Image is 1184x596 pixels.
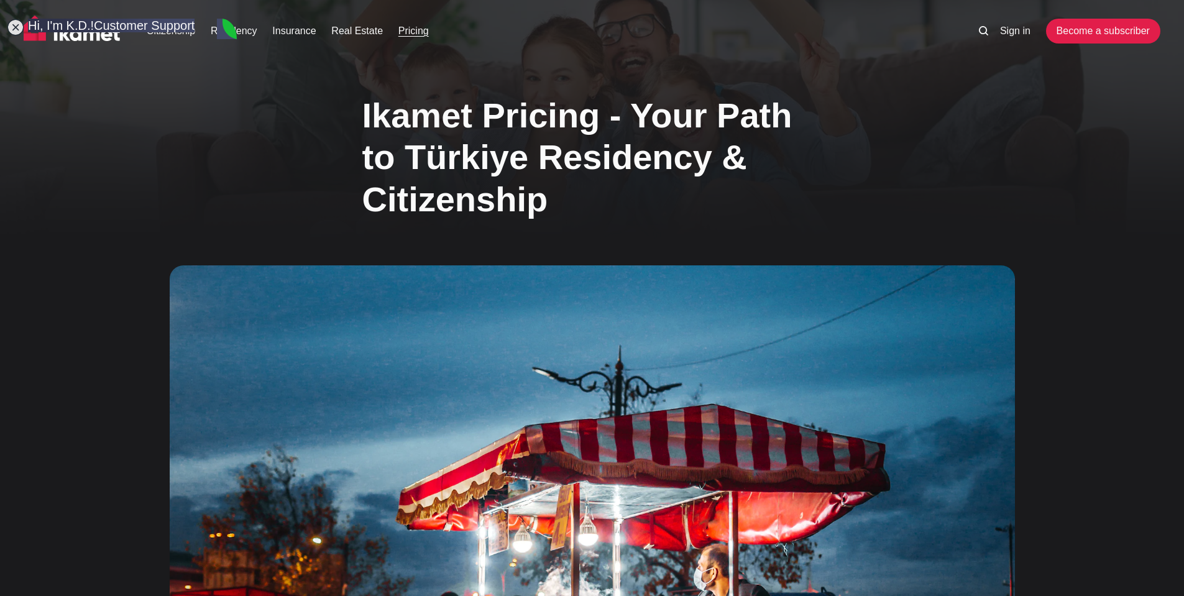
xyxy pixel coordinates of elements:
a: Real Estate [331,24,383,39]
a: Insurance [272,24,316,39]
h1: Ikamet Pricing - Your Path to Türkiye Residency & Citizenship [362,94,822,220]
a: Become a subscriber [1046,19,1160,44]
a: Sign in [1000,24,1030,39]
a: Pricing [398,24,429,39]
img: Ikamet home [24,16,126,47]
